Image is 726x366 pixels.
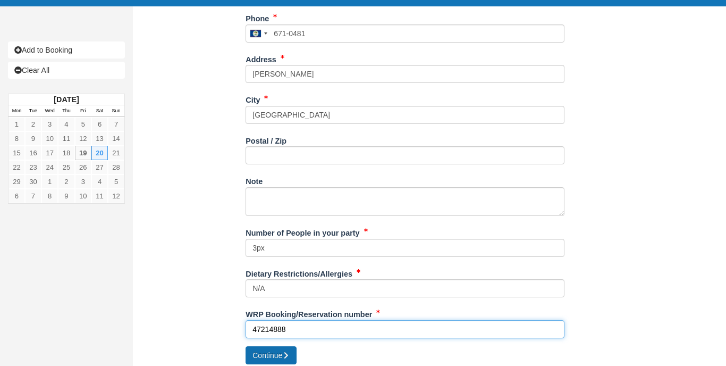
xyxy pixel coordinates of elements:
a: 5 [75,117,91,131]
label: WRP Booking/Reservation number [246,305,372,320]
th: Sun [108,105,124,117]
a: 5 [108,174,124,189]
label: Address [246,51,276,65]
a: 6 [9,189,25,203]
a: 27 [91,160,108,174]
a: 21 [108,146,124,160]
a: 26 [75,160,91,174]
a: 18 [58,146,74,160]
a: 20 [91,146,108,160]
a: 4 [58,117,74,131]
a: 4 [91,174,108,189]
a: 24 [41,160,58,174]
a: 12 [75,131,91,146]
a: 3 [75,174,91,189]
a: 2 [25,117,41,131]
label: Postal / Zip [246,132,286,147]
label: Phone [246,10,269,24]
label: Number of People in your party [246,224,359,239]
a: 9 [58,189,74,203]
a: 8 [9,131,25,146]
a: 12 [108,189,124,203]
strong: [DATE] [54,95,79,104]
a: 14 [108,131,124,146]
a: Clear All [8,62,125,79]
a: 10 [75,189,91,203]
a: 11 [58,131,74,146]
a: 30 [25,174,41,189]
a: 1 [41,174,58,189]
a: 8 [41,189,58,203]
a: 7 [108,117,124,131]
a: 7 [25,189,41,203]
a: 28 [108,160,124,174]
label: Dietary Restrictions/Allergies [246,265,352,280]
a: 11 [91,189,108,203]
th: Fri [75,105,91,117]
a: 1 [9,117,25,131]
th: Wed [41,105,58,117]
button: Continue [246,346,297,364]
a: 16 [25,146,41,160]
a: 13 [91,131,108,146]
a: 17 [41,146,58,160]
th: Thu [58,105,74,117]
label: City [246,91,260,106]
a: 22 [9,160,25,174]
a: Add to Booking [8,41,125,59]
a: 10 [41,131,58,146]
a: 19 [75,146,91,160]
a: 2 [58,174,74,189]
th: Sat [91,105,108,117]
label: Note [246,172,263,187]
th: Tue [25,105,41,117]
th: Mon [9,105,25,117]
a: 29 [9,174,25,189]
a: 25 [58,160,74,174]
a: 9 [25,131,41,146]
a: 3 [41,117,58,131]
a: 15 [9,146,25,160]
a: 6 [91,117,108,131]
a: 23 [25,160,41,174]
div: Belize: +501 [246,25,271,42]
